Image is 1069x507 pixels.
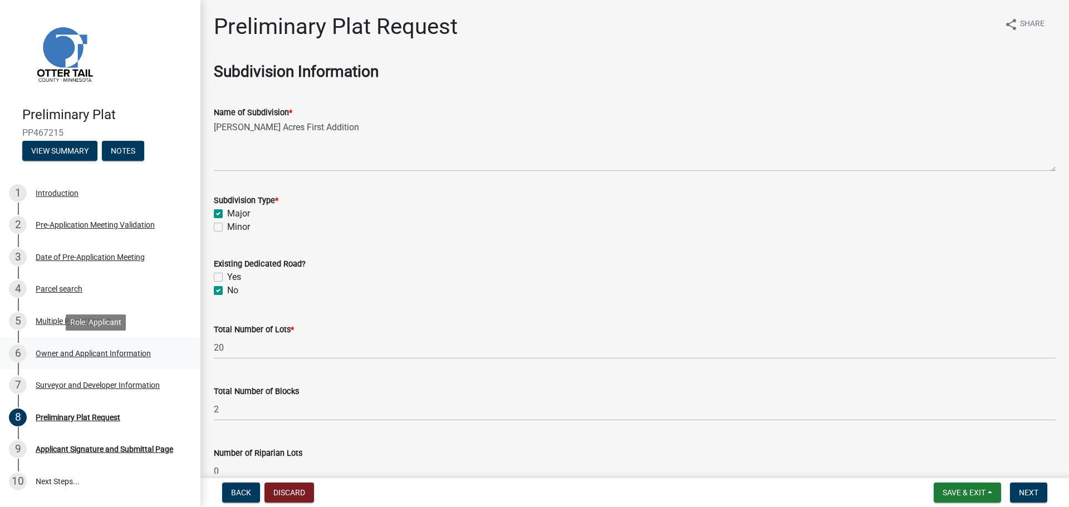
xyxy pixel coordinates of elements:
[214,388,299,396] label: Total Number of Blocks
[36,253,145,261] div: Date of Pre-Application Meeting
[996,13,1053,35] button: shareShare
[9,216,27,234] div: 2
[1010,483,1047,503] button: Next
[36,350,151,357] div: Owner and Applicant Information
[9,280,27,298] div: 4
[36,414,120,421] div: Preliminary Plat Request
[22,147,97,156] wm-modal-confirm: Summary
[264,483,314,503] button: Discard
[9,184,27,202] div: 1
[102,141,144,161] button: Notes
[227,220,250,234] label: Minor
[9,472,27,490] div: 10
[227,207,250,220] label: Major
[102,147,144,156] wm-modal-confirm: Notes
[214,260,306,268] label: Existing Dedicated Road?
[36,381,160,389] div: Surveyor and Developer Information
[9,440,27,458] div: 9
[22,12,106,95] img: Otter Tail County, Minnesota
[66,314,126,331] div: Role: Applicant
[22,127,178,138] span: PP467215
[36,285,82,293] div: Parcel search
[214,326,294,334] label: Total Number of Lots
[1019,488,1038,497] span: Next
[9,344,27,362] div: 6
[214,450,302,457] label: Number of Riparian Lots
[214,13,458,40] h1: Preliminary Plat Request
[231,488,251,497] span: Back
[214,109,292,117] label: Name of Subdivision
[214,62,379,81] strong: Subdivision Information
[227,284,238,297] label: No
[9,312,27,330] div: 5
[227,270,241,284] label: Yes
[9,248,27,266] div: 3
[943,488,985,497] span: Save & Exit
[36,221,155,229] div: Pre-Application Meeting Validation
[214,197,278,205] label: Subdivision Type
[1020,18,1045,31] span: Share
[22,107,192,123] h4: Preliminary Plat
[9,376,27,394] div: 7
[36,445,173,453] div: Applicant Signature and Submittal Page
[36,317,112,325] div: Multiple Parcel Search
[934,483,1001,503] button: Save & Exit
[22,141,97,161] button: View Summary
[36,189,79,197] div: Introduction
[9,408,27,426] div: 8
[1004,18,1018,31] i: share
[222,483,260,503] button: Back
